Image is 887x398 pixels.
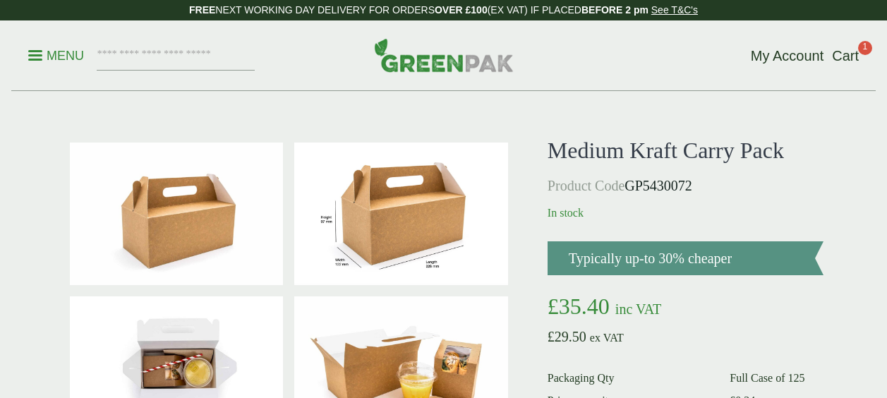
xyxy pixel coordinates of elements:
[832,45,859,66] a: Cart 1
[548,294,610,319] bdi: 35.40
[70,143,284,285] img: IMG_5940 (Large)
[832,48,859,64] span: Cart
[548,175,823,196] p: GP5430072
[548,205,823,222] p: In stock
[435,4,488,16] strong: OVER £100
[751,48,823,64] span: My Account
[548,370,713,387] dt: Packaging Qty
[730,370,823,387] dd: Full Case of 125
[581,4,648,16] strong: BEFORE 2 pm
[294,143,508,285] img: CarryPack_med
[751,45,823,66] a: My Account
[548,329,586,344] bdi: 29.50
[548,178,624,193] span: Product Code
[374,38,514,72] img: GreenPak Supplies
[548,294,559,319] span: £
[28,47,84,61] a: Menu
[651,4,698,16] a: See T&C's
[590,332,624,344] span: ex VAT
[548,329,555,344] span: £
[858,41,872,55] span: 1
[28,47,84,64] p: Menu
[189,4,215,16] strong: FREE
[615,301,661,317] span: inc VAT
[548,137,823,164] h1: Medium Kraft Carry Pack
